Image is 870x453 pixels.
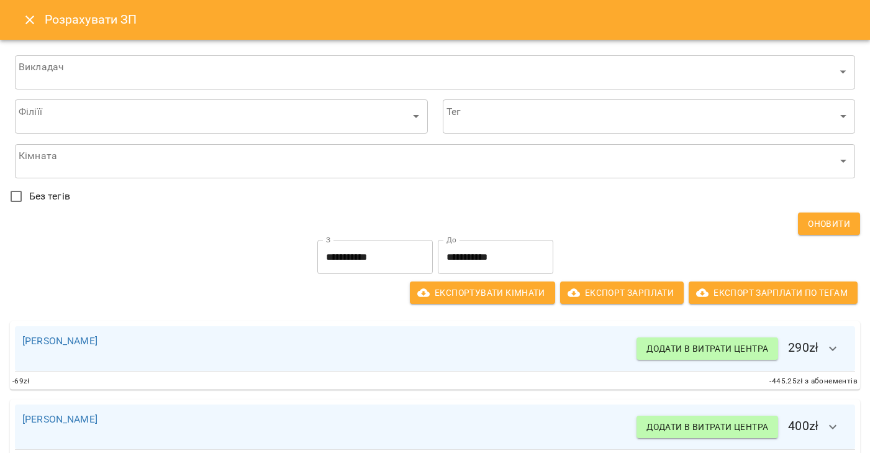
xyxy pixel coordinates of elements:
button: Close [15,5,45,35]
a: [PERSON_NAME] [22,413,97,425]
button: Експорт Зарплати [560,281,684,304]
div: ​ [15,99,428,134]
h6: Розрахувати ЗП [45,10,855,29]
span: Без тегів [29,189,70,204]
span: Експортувати кімнати [420,285,545,300]
h6: 290 zł [637,334,848,364]
span: Додати в витрати центра [646,419,768,434]
h6: 400 zł [637,412,848,442]
span: Експорт Зарплати по тегам [699,285,848,300]
button: Експортувати кімнати [410,281,555,304]
button: Додати в витрати центра [637,416,778,438]
span: -445.25 zł з абонементів [769,375,858,388]
span: Експорт Зарплати [570,285,674,300]
button: Додати в витрати центра [637,337,778,360]
a: [PERSON_NAME] [22,335,97,347]
span: Оновити [808,216,850,231]
span: -69 zł [12,375,30,388]
div: ​ [443,99,856,134]
button: Експорт Зарплати по тегам [689,281,858,304]
div: ​ [15,144,855,178]
span: Додати в витрати центра [646,341,768,356]
div: ​ [15,55,855,89]
button: Оновити [798,213,860,235]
